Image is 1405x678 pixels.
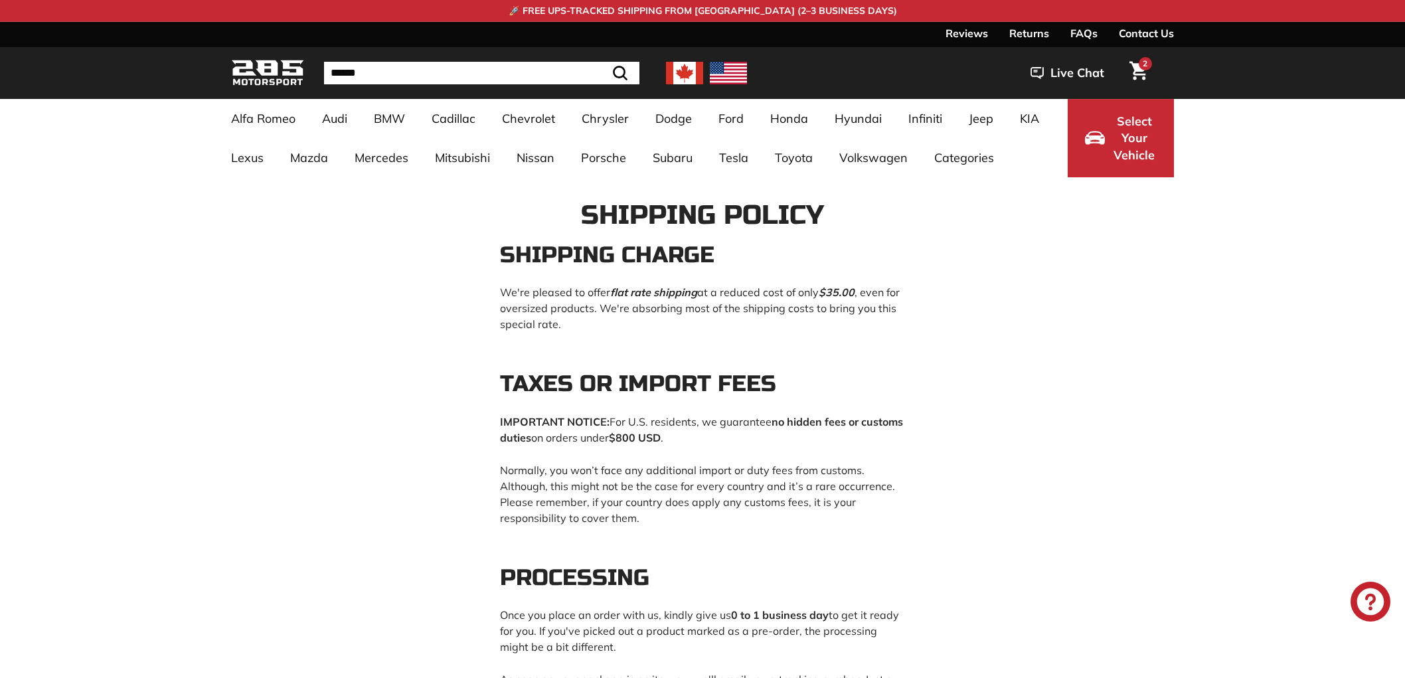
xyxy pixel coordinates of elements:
a: Tesla [706,138,762,177]
p: Normally, you won’t face any additional import or duty fees from customs. Although, this might no... [500,462,905,526]
a: Honda [757,99,821,138]
a: Ford [705,99,757,138]
a: Mercedes [341,138,422,177]
a: Cadillac [418,99,489,138]
h1: Shipping policy [500,201,905,230]
a: Volkswagen [826,138,921,177]
a: Chrysler [568,99,642,138]
strong: no hidden fees or customs duties [500,415,903,444]
a: Mazda [277,138,341,177]
a: KIA [1007,99,1052,138]
span: Once you place an order with us, kindly give us to get it ready for you. If you've picked out a p... [500,608,899,653]
h2: Taxes or import Fees [500,372,905,396]
strong: flat rate [610,286,651,299]
a: Jeep [955,99,1007,138]
a: Infiniti [895,99,955,138]
img: Logo_285_Motorsport_areodynamics_components [231,58,304,89]
a: Returns [1009,22,1049,44]
a: BMW [361,99,418,138]
button: Select Your Vehicle [1068,99,1174,177]
strong: IMPORTANT NOTICE: [500,415,610,428]
h2: Shipping Charge [500,243,905,268]
a: Lexus [218,138,277,177]
a: Chevrolet [489,99,568,138]
span: Select Your Vehicle [1112,113,1157,164]
a: Audi [309,99,361,138]
a: Cart [1121,50,1155,96]
strong: $800 USD [609,431,661,444]
a: Alfa Romeo [218,99,309,138]
a: Mitsubishi [422,138,503,177]
span: Live Chat [1050,64,1104,82]
a: Reviews [946,22,988,44]
a: Subaru [639,138,706,177]
a: Hyundai [821,99,895,138]
strong: $35.00 [819,286,855,299]
span: Processing [500,564,649,591]
a: Nissan [503,138,568,177]
button: Live Chat [1013,56,1121,90]
a: Porsche [568,138,639,177]
a: Dodge [642,99,705,138]
p: 🚀 FREE UPS-TRACKED SHIPPING FROM [GEOGRAPHIC_DATA] (2–3 BUSINESS DAYS) [509,4,897,18]
strong: shipping [653,286,697,299]
span: We're pleased to offer at a reduced cost of only , even for oversized products. We're absorbing m... [500,286,900,331]
strong: 0 to 1 business day [731,608,829,622]
a: Toyota [762,138,826,177]
a: Contact Us [1119,22,1174,44]
a: Categories [921,138,1007,177]
span: 2 [1143,58,1147,68]
p: For U.S. residents, we guarantee on orders under . [500,414,905,446]
input: Search [324,62,639,84]
a: FAQs [1070,22,1098,44]
inbox-online-store-chat: Shopify online store chat [1347,582,1394,625]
